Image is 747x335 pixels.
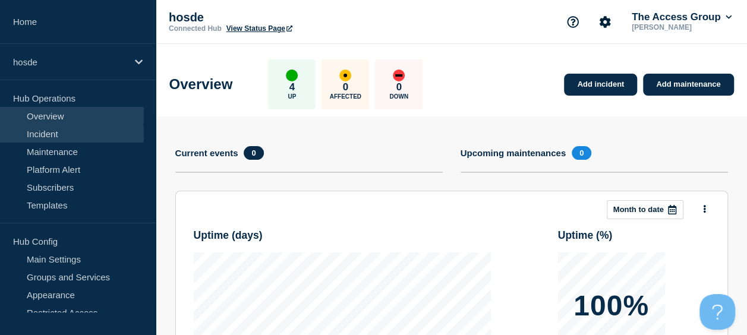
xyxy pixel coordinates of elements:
a: View Status Page [226,24,292,33]
p: [PERSON_NAME] [629,23,734,31]
h4: Current events [175,148,238,158]
p: 0 [396,81,402,93]
div: down [393,69,405,81]
h1: Overview [169,76,233,93]
div: up [286,69,298,81]
p: 100% [573,292,649,320]
h3: Uptime ( % ) [558,229,613,242]
button: Account settings [592,10,617,34]
button: The Access Group [629,11,734,23]
a: Add maintenance [643,74,733,96]
button: Support [560,10,585,34]
div: affected [339,69,351,81]
p: Up [288,93,296,100]
p: Affected [330,93,361,100]
p: hosde [169,11,406,24]
h4: Upcoming maintenances [461,148,566,158]
p: Month to date [613,205,664,214]
p: Down [389,93,408,100]
span: 0 [244,146,263,160]
iframe: Help Scout Beacon - Open [699,294,735,330]
p: 4 [289,81,295,93]
a: Add incident [564,74,637,96]
p: hosde [13,57,127,67]
span: 0 [572,146,591,160]
h3: Uptime ( days ) [194,229,263,242]
p: 0 [343,81,348,93]
p: Connected Hub [169,24,222,33]
button: Month to date [607,200,683,219]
